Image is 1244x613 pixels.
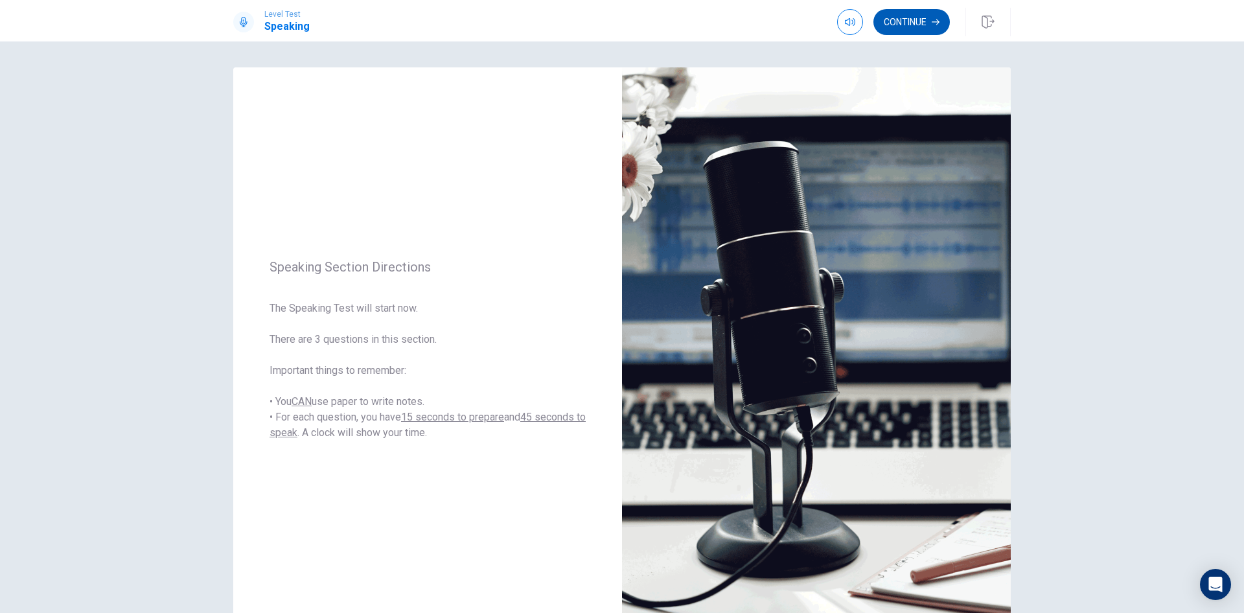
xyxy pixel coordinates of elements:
span: Level Test [264,10,310,19]
u: CAN [292,395,312,408]
button: Continue [873,9,950,35]
h1: Speaking [264,19,310,34]
span: Speaking Section Directions [270,259,586,275]
div: Open Intercom Messenger [1200,569,1231,600]
span: The Speaking Test will start now. There are 3 questions in this section. Important things to reme... [270,301,586,441]
u: 15 seconds to prepare [401,411,504,423]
